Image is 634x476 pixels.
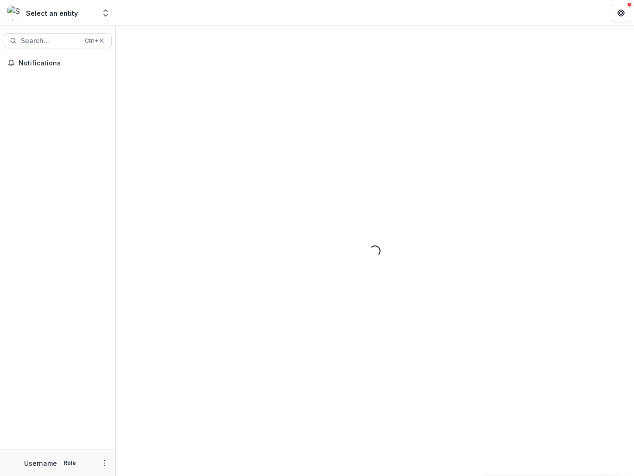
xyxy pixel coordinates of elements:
[83,36,106,46] div: Ctrl + K
[21,37,79,45] span: Search...
[99,457,110,469] button: More
[24,458,57,468] p: Username
[61,459,79,467] p: Role
[99,4,112,22] button: Open entity switcher
[19,59,108,67] span: Notifications
[7,6,22,20] img: Select an entity
[4,56,112,71] button: Notifications
[4,33,112,48] button: Search...
[26,8,78,18] div: Select an entity
[612,4,630,22] button: Get Help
